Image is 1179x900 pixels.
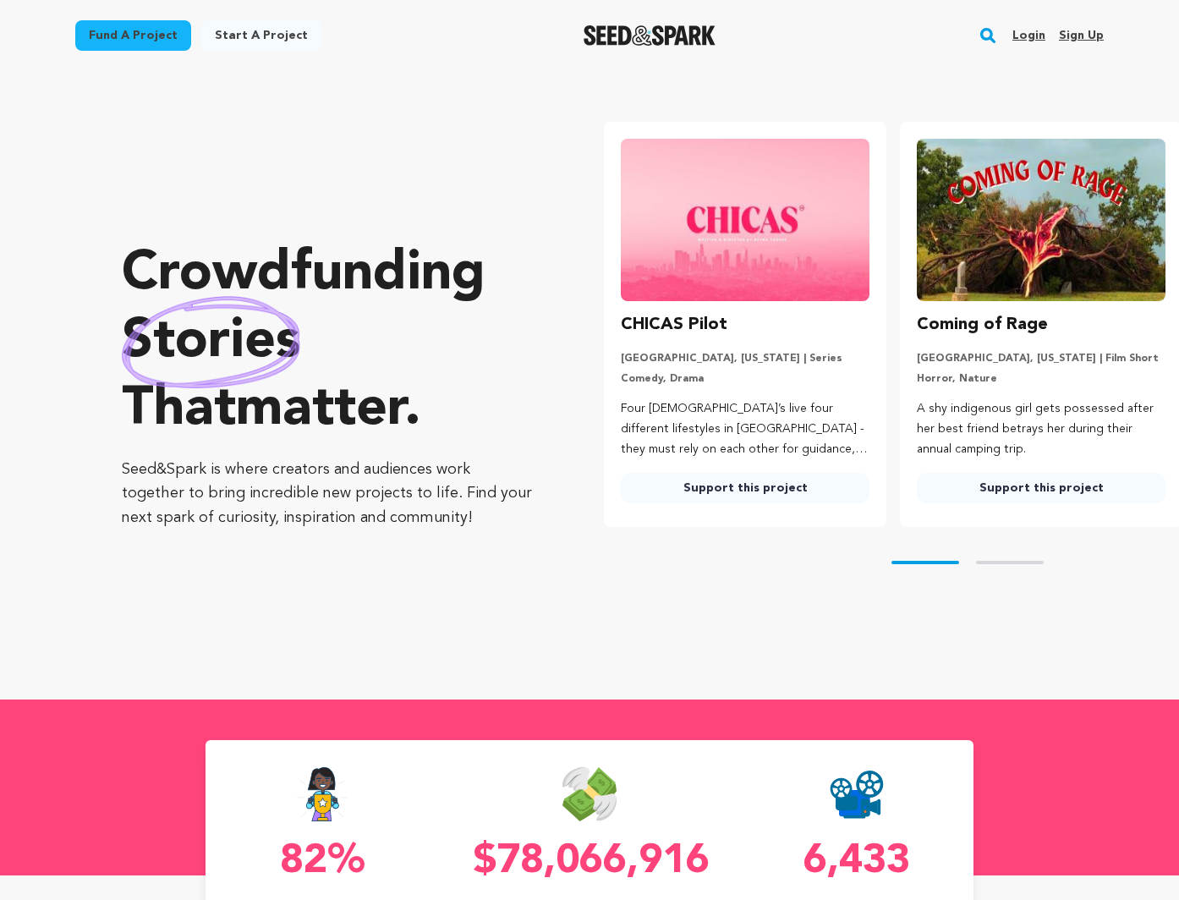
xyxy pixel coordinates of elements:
[621,311,727,338] h3: CHICAS Pilot
[1059,22,1104,49] a: Sign up
[562,767,617,821] img: Seed&Spark Money Raised Icon
[621,139,869,301] img: CHICAS Pilot image
[296,767,348,821] img: Seed&Spark Success Rate Icon
[201,20,321,51] a: Start a project
[917,399,1165,459] p: A shy indigenous girl gets possessed after her best friend betrays her during their annual campin...
[621,399,869,459] p: Four [DEMOGRAPHIC_DATA]’s live four different lifestyles in [GEOGRAPHIC_DATA] - they must rely on...
[584,25,716,46] img: Seed&Spark Logo Dark Mode
[621,352,869,365] p: [GEOGRAPHIC_DATA], [US_STATE] | Series
[75,20,191,51] a: Fund a project
[122,296,300,388] img: hand sketched image
[917,139,1165,301] img: Coming of Rage image
[917,352,1165,365] p: [GEOGRAPHIC_DATA], [US_STATE] | Film Short
[917,372,1165,386] p: Horror, Nature
[740,842,973,882] p: 6,433
[584,25,716,46] a: Seed&Spark Homepage
[830,767,884,821] img: Seed&Spark Projects Created Icon
[621,372,869,386] p: Comedy, Drama
[122,458,536,530] p: Seed&Spark is where creators and audiences work together to bring incredible new projects to life...
[473,842,706,882] p: $78,066,916
[122,241,536,444] p: Crowdfunding that .
[917,473,1165,503] a: Support this project
[917,311,1048,338] h3: Coming of Rage
[621,473,869,503] a: Support this project
[1012,22,1045,49] a: Login
[236,383,404,437] span: matter
[206,842,439,882] p: 82%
